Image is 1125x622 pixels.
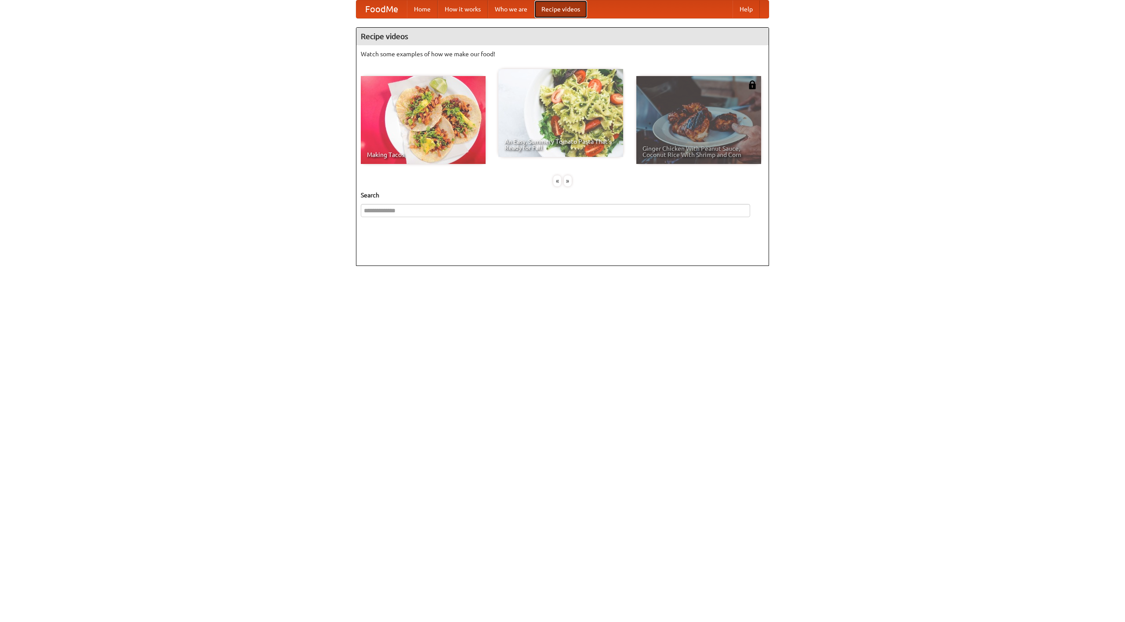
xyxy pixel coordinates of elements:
div: « [553,175,561,186]
h5: Search [361,191,764,200]
span: Making Tacos [367,152,479,158]
a: FoodMe [356,0,407,18]
span: An Easy, Summery Tomato Pasta That's Ready for Fall [504,138,617,151]
a: Who we are [488,0,534,18]
a: An Easy, Summery Tomato Pasta That's Ready for Fall [498,69,623,157]
h4: Recipe videos [356,28,769,45]
a: Home [407,0,438,18]
a: Making Tacos [361,76,486,164]
a: Help [733,0,760,18]
img: 483408.png [748,80,757,89]
a: Recipe videos [534,0,587,18]
div: » [564,175,572,186]
a: How it works [438,0,488,18]
p: Watch some examples of how we make our food! [361,50,764,58]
